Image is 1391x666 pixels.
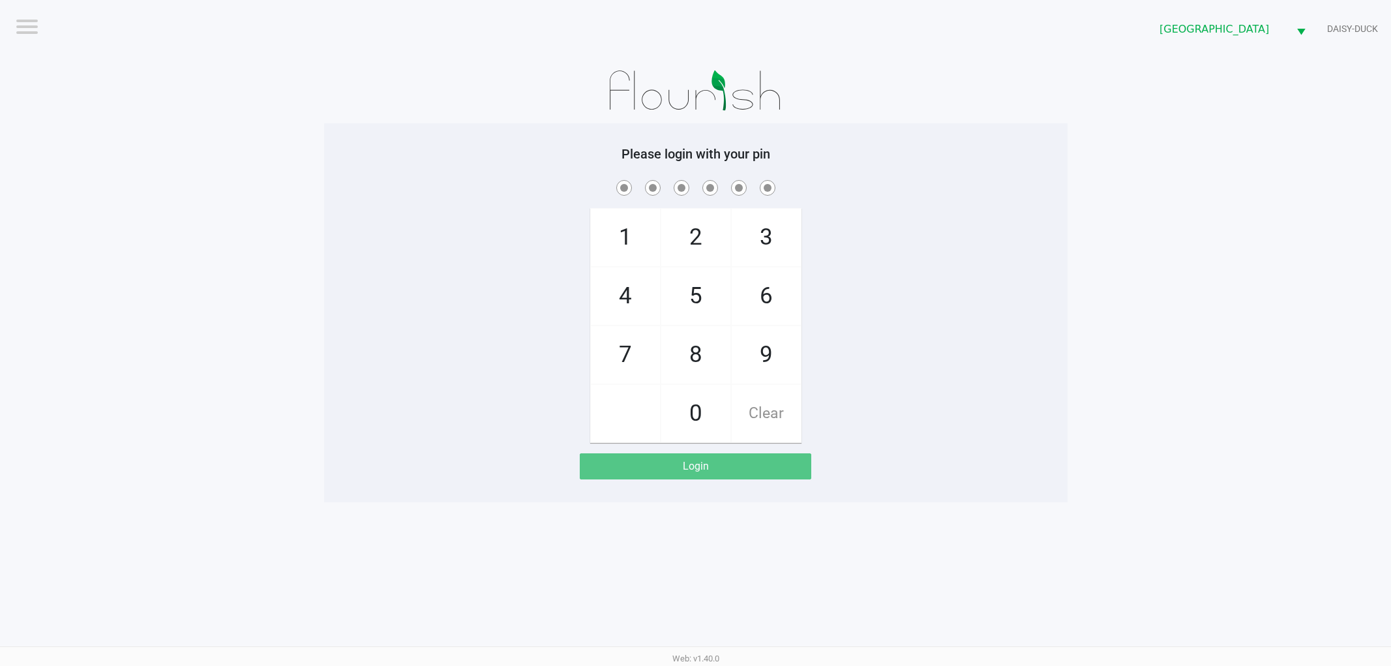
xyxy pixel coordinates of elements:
[661,385,730,442] span: 0
[672,654,719,663] span: Web: v1.40.0
[732,209,801,266] span: 3
[661,209,730,266] span: 2
[661,326,730,384] span: 8
[1159,22,1281,37] span: [GEOGRAPHIC_DATA]
[591,209,660,266] span: 1
[591,267,660,325] span: 4
[1327,22,1378,36] span: DAISY-DUCK
[1289,14,1313,44] button: Select
[661,267,730,325] span: 5
[334,146,1058,162] h5: Please login with your pin
[732,267,801,325] span: 6
[732,385,801,442] span: Clear
[732,326,801,384] span: 9
[591,326,660,384] span: 7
